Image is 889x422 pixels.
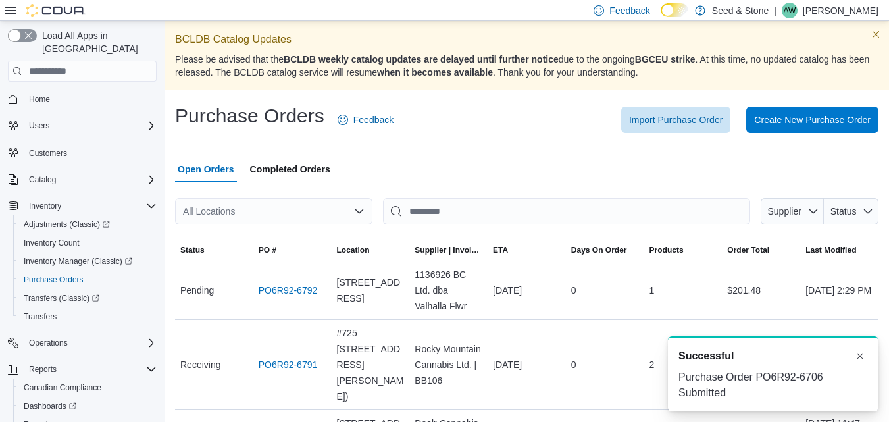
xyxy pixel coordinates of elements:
span: Last Modified [805,245,856,255]
span: Operations [24,335,157,351]
span: Products [649,245,684,255]
span: Inventory [24,198,157,214]
span: #725 – [STREET_ADDRESS][PERSON_NAME]) [337,325,405,404]
span: Order Total [727,245,769,255]
button: Create New Purchase Order [746,107,878,133]
span: Supplier | Invoice Number [415,245,482,255]
button: Location [332,240,410,261]
button: Last Modified [800,240,878,261]
button: Reports [24,361,62,377]
button: Transfers [13,307,162,326]
div: $201.48 [722,277,800,303]
span: Transfers [18,309,157,325]
span: Open Orders [178,156,234,182]
button: Purchase Orders [13,271,162,289]
span: Catalog [24,172,157,188]
span: Supplier [768,206,801,217]
span: Users [24,118,157,134]
a: Transfers [18,309,62,325]
span: Dashboards [24,401,76,411]
div: [DATE] [488,277,566,303]
div: Purchase Order PO6R92-6706 Submitted [678,369,868,401]
a: Dashboards [18,398,82,414]
button: Dismiss toast [852,348,868,364]
span: Dashboards [18,398,157,414]
div: Location [337,245,370,255]
p: BCLDB Catalog Updates [175,32,878,47]
button: Supplier [761,198,824,224]
span: PO # [259,245,276,255]
span: Receiving [180,357,220,373]
span: [STREET_ADDRESS] [337,275,405,306]
span: Successful [678,348,734,364]
button: Reports [3,360,162,379]
span: Inventory Count [24,238,80,248]
h1: Purchase Orders [175,103,324,129]
button: Home [3,90,162,109]
span: Home [29,94,50,105]
span: Operations [29,338,68,348]
a: Customers [24,145,72,161]
span: Completed Orders [250,156,330,182]
p: [PERSON_NAME] [803,3,878,18]
a: Purchase Orders [18,272,89,288]
span: Canadian Compliance [18,380,157,396]
span: 0 [571,282,576,298]
span: 0 [571,357,576,373]
a: Adjustments (Classic) [13,215,162,234]
a: Inventory Manager (Classic) [18,253,138,269]
span: Purchase Orders [18,272,157,288]
span: Create New Purchase Order [754,113,871,126]
button: Operations [24,335,73,351]
span: Inventory Count [18,235,157,251]
span: Inventory Manager (Classic) [18,253,157,269]
button: ETA [488,240,566,261]
span: ETA [493,245,508,255]
span: Users [29,120,49,131]
span: Status [180,245,205,255]
div: Notification [678,348,868,364]
button: Supplier | Invoice Number [409,240,488,261]
button: Dismiss this callout [868,26,884,42]
button: Import Purchase Order [621,107,730,133]
a: Transfers (Classic) [13,289,162,307]
span: Reports [29,364,57,375]
p: Seed & Stone [712,3,769,18]
span: Purchase Orders [24,275,84,285]
a: Feedback [332,107,399,133]
a: PO6R92-6791 [259,357,318,373]
button: Products [644,240,723,261]
span: Transfers [24,311,57,322]
button: Users [24,118,55,134]
a: Dashboards [13,397,162,415]
span: Adjustments (Classic) [18,217,157,232]
span: Feedback [353,113,394,126]
span: Status [830,206,857,217]
a: Home [24,92,55,107]
span: Customers [24,144,157,161]
p: | [774,3,776,18]
button: Days On Order [566,240,644,261]
div: [DATE] [488,352,566,378]
span: Canadian Compliance [24,382,101,393]
strong: BCLDB weekly catalog updates are delayed until further notice [284,54,559,65]
button: Customers [3,143,162,162]
button: Status [824,198,878,224]
a: Inventory Manager (Classic) [13,252,162,271]
div: 1136926 BC Ltd. dba Valhalla Flwr [409,261,488,319]
span: AW [783,3,796,18]
button: PO # [253,240,332,261]
div: Alex Wang [782,3,798,18]
input: Dark Mode [661,3,688,17]
strong: when it becomes available [377,67,493,78]
span: Transfers (Classic) [18,290,157,306]
span: Inventory Manager (Classic) [24,256,132,267]
span: Catalog [29,174,56,185]
button: Status [175,240,253,261]
button: Inventory [24,198,66,214]
a: Inventory Count [18,235,85,251]
span: Feedback [609,4,649,17]
button: Order Total [722,240,800,261]
button: Canadian Compliance [13,379,162,397]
